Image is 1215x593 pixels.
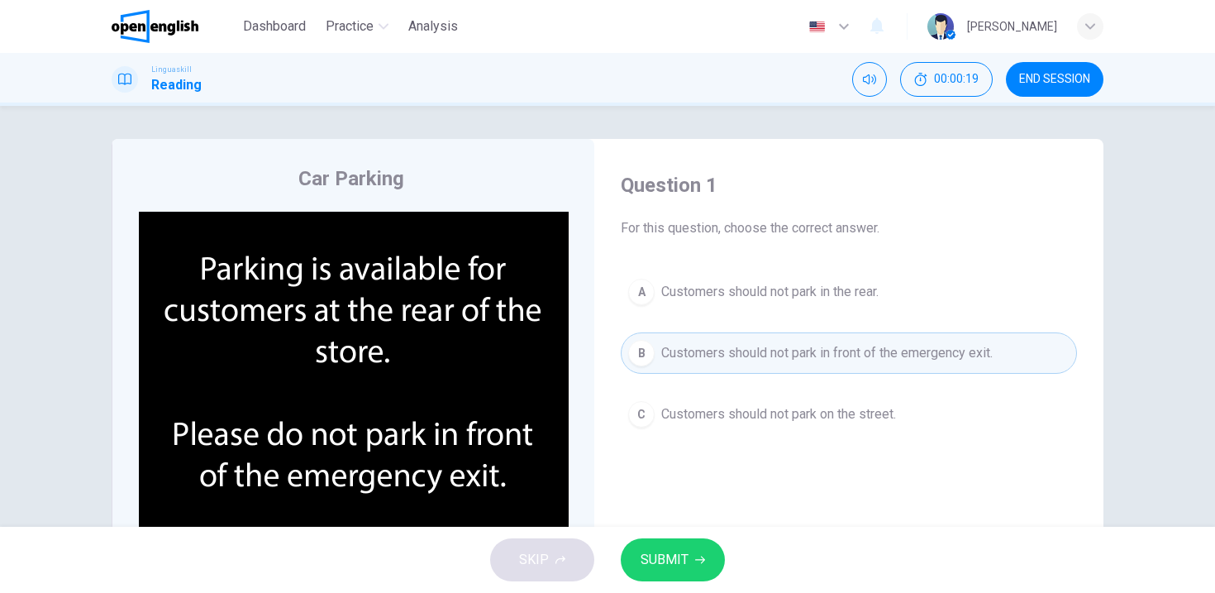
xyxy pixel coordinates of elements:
[621,332,1077,374] button: BCustomers should not park in front of the emergency exit.
[151,64,192,75] span: Linguaskill
[628,401,655,428] div: C
[408,17,458,36] span: Analysis
[139,212,569,529] img: undefined
[236,12,312,41] button: Dashboard
[621,538,725,581] button: SUBMIT
[621,271,1077,313] button: ACustomers should not park in the rear.
[852,62,887,97] div: Mute
[967,17,1057,36] div: [PERSON_NAME]
[112,10,198,43] img: OpenEnglish logo
[900,62,993,97] div: Hide
[326,17,374,36] span: Practice
[1006,62,1103,97] button: END SESSION
[927,13,954,40] img: Profile picture
[900,62,993,97] button: 00:00:19
[621,394,1077,435] button: CCustomers should not park on the street.
[628,279,655,305] div: A
[621,218,1077,238] span: For this question, choose the correct answer.
[641,548,688,571] span: SUBMIT
[934,73,979,86] span: 00:00:19
[319,12,395,41] button: Practice
[151,75,202,95] h1: Reading
[661,404,896,424] span: Customers should not park on the street.
[661,343,993,363] span: Customers should not park in front of the emergency exit.
[112,10,236,43] a: OpenEnglish logo
[807,21,827,33] img: en
[661,282,879,302] span: Customers should not park in the rear.
[243,17,306,36] span: Dashboard
[402,12,465,41] button: Analysis
[298,165,404,192] h4: Car Parking
[1019,73,1090,86] span: END SESSION
[621,172,1077,198] h4: Question 1
[628,340,655,366] div: B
